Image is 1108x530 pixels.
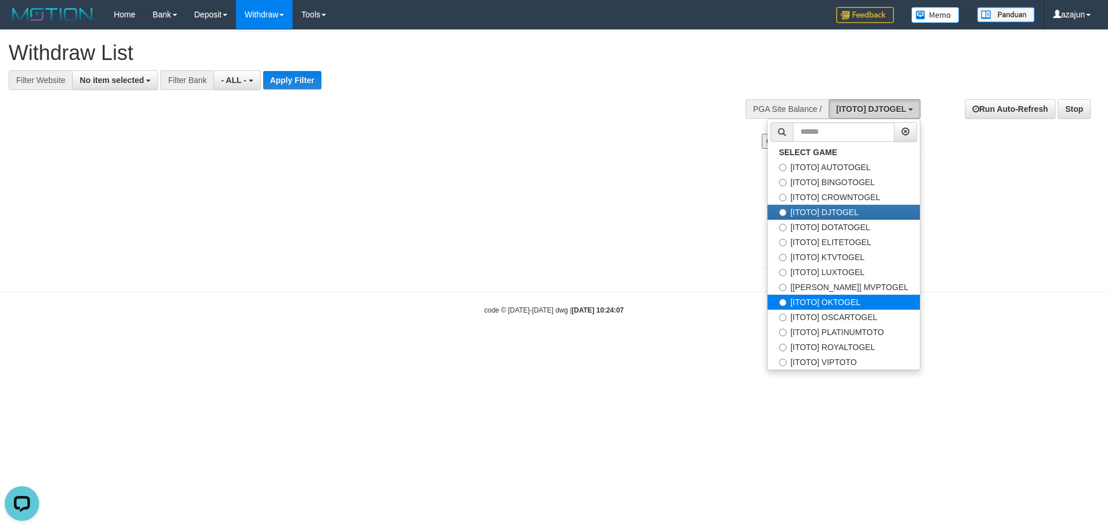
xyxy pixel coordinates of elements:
[768,160,920,175] label: [ITOTO] AUTOTOGEL
[746,99,829,119] div: PGA Site Balance /
[80,76,144,85] span: No item selected
[911,7,960,23] img: Button%20Memo.svg
[779,164,787,171] input: [ITOTO] AUTOTOGEL
[779,284,787,291] input: [[PERSON_NAME]] MVPTOGEL
[263,71,321,89] button: Apply Filter
[768,175,920,190] label: [ITOTO] BINGOTOGEL
[779,148,837,157] b: SELECT GAME
[768,295,920,310] label: [ITOTO] OKTOGEL
[836,104,906,114] span: [ITOTO] DJTOGEL
[779,314,787,321] input: [ITOTO] OSCARTOGEL
[779,194,787,201] input: [ITOTO] CROWNTOGEL
[779,269,787,276] input: [ITOTO] LUXTOGEL
[977,7,1035,22] img: panduan.png
[768,220,920,235] label: [ITOTO] DOTATOGEL
[779,224,787,231] input: [ITOTO] DOTATOGEL
[779,254,787,261] input: [ITOTO] KTVTOGEL
[779,209,787,216] input: [ITOTO] DJTOGEL
[768,235,920,250] label: [ITOTO] ELITETOGEL
[779,239,787,246] input: [ITOTO] ELITETOGEL
[484,306,624,314] small: code © [DATE]-[DATE] dwg |
[768,325,920,340] label: [ITOTO] PLATINUMTOTO
[768,250,920,265] label: [ITOTO] KTVTOGEL
[160,70,214,90] div: Filter Bank
[72,70,158,90] button: No item selected
[768,310,920,325] label: [ITOTO] OSCARTOGEL
[768,190,920,205] label: [ITOTO] CROWNTOGEL
[221,76,246,85] span: - ALL -
[768,340,920,355] label: [ITOTO] ROYALTOGEL
[768,205,920,220] label: [ITOTO] DJTOGEL
[768,265,920,280] label: [ITOTO] LUXTOGEL
[779,299,787,306] input: [ITOTO] OKTOGEL
[9,6,96,23] img: MOTION_logo.png
[214,70,260,90] button: - ALL -
[779,179,787,186] input: [ITOTO] BINGOTOGEL
[5,5,39,39] button: Open LiveChat chat widget
[779,329,787,336] input: [ITOTO] PLATINUMTOTO
[768,280,920,295] label: [[PERSON_NAME]] MVPTOGEL
[9,70,72,90] div: Filter Website
[768,145,920,160] a: SELECT GAME
[572,306,624,314] strong: [DATE] 10:24:07
[965,99,1055,119] a: Run Auto-Refresh
[829,99,920,119] button: [ITOTO] DJTOGEL
[836,7,894,23] img: Feedback.jpg
[779,359,787,366] input: [ITOTO] VIPTOTO
[1058,99,1091,119] a: Stop
[9,42,727,65] h1: Withdraw List
[768,355,920,370] label: [ITOTO] VIPTOTO
[779,344,787,351] input: [ITOTO] ROYALTOGEL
